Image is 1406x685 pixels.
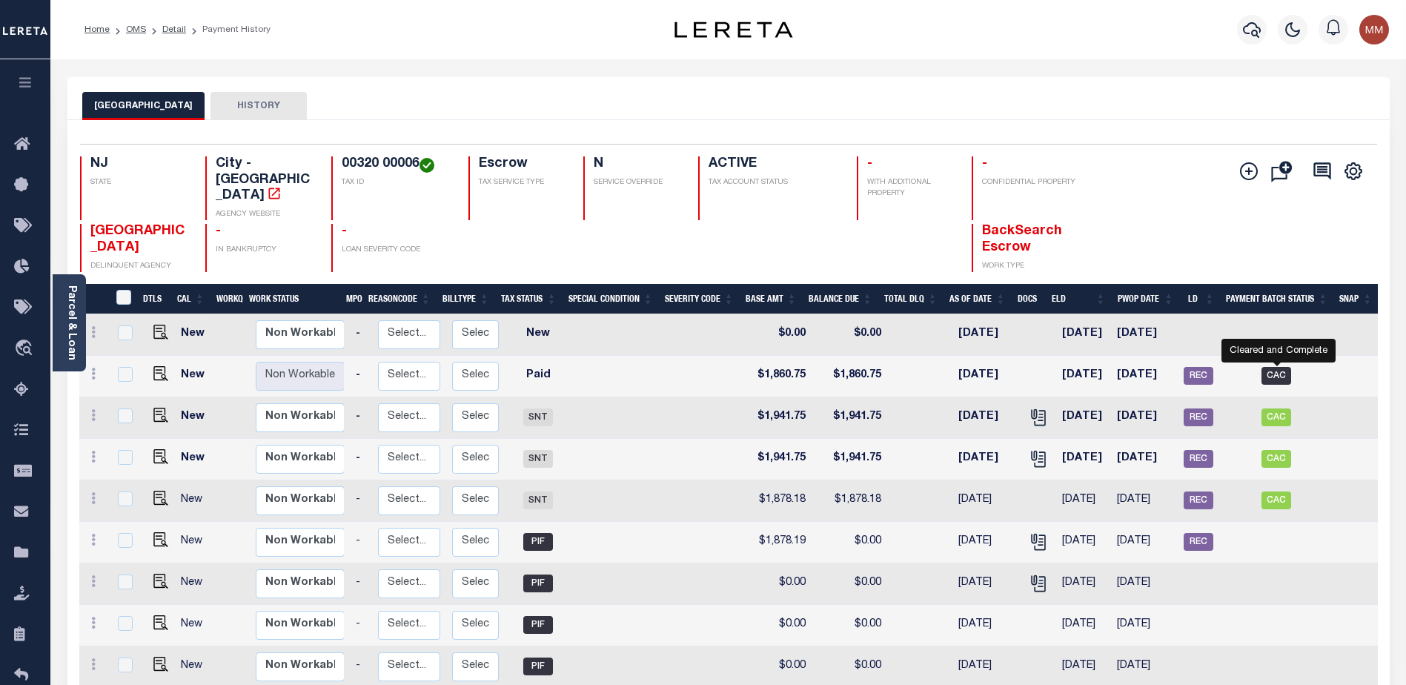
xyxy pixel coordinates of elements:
span: CAC [1261,408,1291,426]
td: [DATE] [1056,522,1112,563]
td: - [350,314,372,356]
td: [DATE] [952,522,1020,563]
p: TAX SERVICE TYPE [479,177,566,188]
th: CAL: activate to sort column ascending [171,284,210,314]
img: logo-dark.svg [674,21,793,38]
td: [DATE] [952,439,1020,480]
th: Severity Code: activate to sort column ascending [659,284,740,314]
td: [DATE] [1056,314,1112,356]
td: Paid [505,356,571,397]
td: [DATE] [1111,397,1178,439]
span: SNT [523,492,553,509]
span: - [867,157,872,171]
a: CAC [1261,412,1291,423]
th: As of Date: activate to sort column ascending [944,284,1012,314]
h4: ACTIVE [709,156,839,173]
th: Payment Batch Status: activate to sort column ascending [1220,284,1333,314]
a: REC [1184,371,1213,381]
td: $0.00 [812,522,887,563]
a: Detail [162,25,186,34]
a: CAC [1261,495,1291,506]
span: REC [1184,408,1213,426]
td: New [175,397,216,439]
span: CAC [1261,492,1291,509]
p: CONFIDENTIAL PROPERTY [982,177,1080,188]
span: [GEOGRAPHIC_DATA] [90,225,185,254]
td: New [505,314,571,356]
td: New [175,480,216,522]
span: REC [1184,450,1213,468]
td: $0.00 [749,605,812,646]
td: - [350,563,372,605]
td: [DATE] [1111,356,1178,397]
td: New [175,439,216,480]
th: &nbsp; [107,284,138,314]
td: [DATE] [1111,605,1178,646]
th: MPO [340,284,362,314]
span: REC [1184,367,1213,385]
div: Cleared and Complete [1221,339,1336,363]
span: PIF [523,616,553,634]
button: HISTORY [210,92,307,120]
td: $1,860.75 [749,356,812,397]
img: svg+xml;base64,PHN2ZyB4bWxucz0iaHR0cDovL3d3dy53My5vcmcvMjAwMC9zdmciIHBvaW50ZXItZXZlbnRzPSJub25lIi... [1359,15,1389,44]
li: Payment History [186,23,271,36]
span: PIF [523,575,553,592]
td: [DATE] [952,563,1020,605]
td: [DATE] [1056,480,1112,522]
p: DELINQUENT AGENCY [90,261,188,272]
span: REC [1184,492,1213,509]
p: LOAN SEVERITY CODE [342,245,450,256]
p: TAX ID [342,177,450,188]
span: REC [1184,533,1213,551]
th: PWOP Date: activate to sort column ascending [1112,284,1180,314]
span: SNT [523,450,553,468]
td: [DATE] [1111,314,1178,356]
th: Base Amt: activate to sort column ascending [740,284,803,314]
a: REC [1184,495,1213,506]
span: CAC [1261,367,1291,385]
td: New [175,522,216,563]
td: $1,878.18 [812,480,887,522]
p: WITH ADDITIONAL PROPERTY [867,177,954,199]
span: CAC [1261,450,1291,468]
td: New [175,356,216,397]
h4: Escrow [479,156,566,173]
th: Work Status [243,284,343,314]
span: - [342,225,347,238]
td: $0.00 [812,563,887,605]
p: AGENCY WEBSITE [216,209,314,220]
td: New [175,605,216,646]
td: [DATE] [952,480,1020,522]
h4: N [594,156,680,173]
td: $1,878.19 [749,522,812,563]
p: WORK TYPE [982,261,1080,272]
span: SNT [523,408,553,426]
td: [DATE] [1111,563,1178,605]
p: STATE [90,177,188,188]
td: [DATE] [1056,356,1112,397]
th: SNAP: activate to sort column ascending [1333,284,1378,314]
td: [DATE] [1056,605,1112,646]
span: BackSearch Escrow [982,225,1062,254]
td: $1,941.75 [812,397,887,439]
td: [DATE] [1111,522,1178,563]
td: - [350,605,372,646]
a: REC [1184,454,1213,464]
td: New [175,314,216,356]
a: CAC [1261,454,1291,464]
td: $1,941.75 [749,439,812,480]
a: Parcel & Loan [66,285,76,360]
td: [DATE] [1111,480,1178,522]
th: Balance Due: activate to sort column ascending [803,284,878,314]
td: - [350,439,372,480]
th: WorkQ [210,284,243,314]
span: PIF [523,533,553,551]
button: [GEOGRAPHIC_DATA] [82,92,205,120]
td: - [350,356,372,397]
th: BillType: activate to sort column ascending [437,284,495,314]
td: [DATE] [1056,563,1112,605]
th: LD: activate to sort column ascending [1179,284,1220,314]
p: SERVICE OVERRIDE [594,177,680,188]
td: [DATE] [1111,439,1178,480]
